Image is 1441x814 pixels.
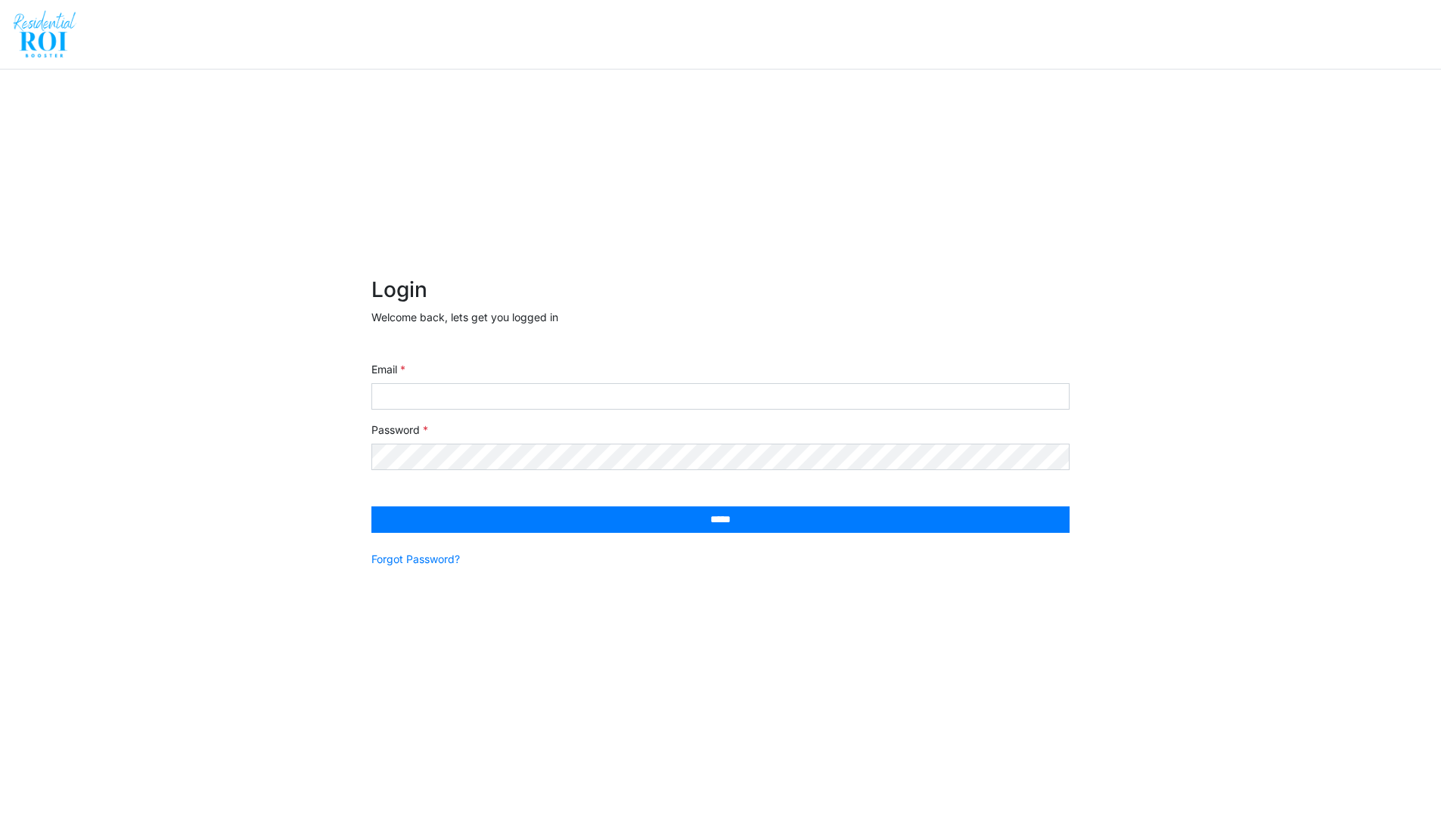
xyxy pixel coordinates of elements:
label: Email [371,361,405,377]
label: Password [371,422,428,438]
img: spp logo [12,10,78,58]
h2: Login [371,277,1070,303]
p: Welcome back, lets get you logged in [371,309,1070,325]
a: Forgot Password? [371,551,460,567]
